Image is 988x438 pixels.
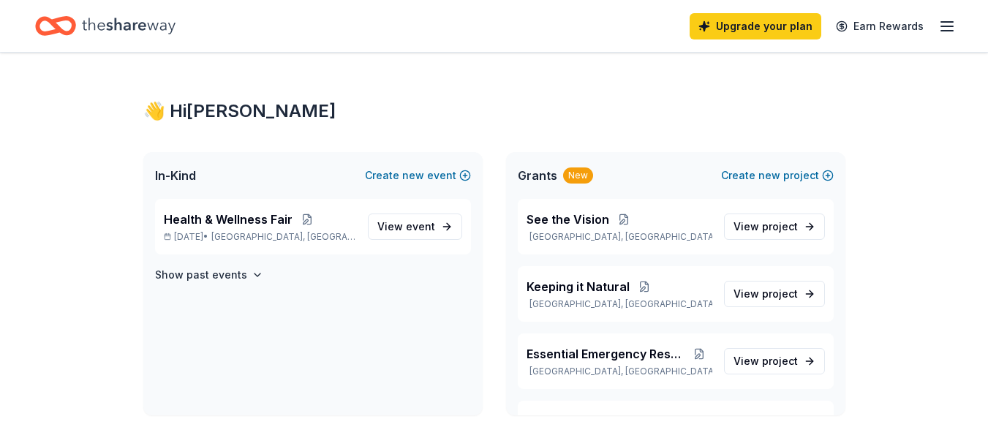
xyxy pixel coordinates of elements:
span: project [762,287,798,300]
span: event [406,220,435,233]
a: View event [368,214,462,240]
span: new [758,167,780,184]
span: Keeping it Natural [527,278,630,295]
p: [GEOGRAPHIC_DATA], [GEOGRAPHIC_DATA] [527,231,712,243]
span: View [734,352,798,370]
span: project [762,355,798,367]
button: Createnewevent [365,167,471,184]
span: View [734,218,798,235]
span: In-Kind [155,167,196,184]
a: View project [724,348,825,374]
h4: Show past events [155,266,247,284]
span: [GEOGRAPHIC_DATA], [GEOGRAPHIC_DATA] [211,231,355,243]
div: 👋 Hi [PERSON_NAME] [143,99,845,123]
a: Upgrade your plan [690,13,821,39]
span: Health & Wellness Fair [164,211,293,228]
span: project [762,220,798,233]
span: See the Vision [527,211,609,228]
a: View project [724,281,825,307]
a: Earn Rewards [827,13,932,39]
span: View [734,285,798,303]
div: New [563,167,593,184]
p: [GEOGRAPHIC_DATA], [GEOGRAPHIC_DATA] [527,298,712,310]
a: Home [35,9,176,43]
p: [GEOGRAPHIC_DATA], [GEOGRAPHIC_DATA] [527,366,712,377]
a: View project [724,214,825,240]
span: Grants [518,167,557,184]
span: View [377,218,435,235]
button: Createnewproject [721,167,834,184]
button: Show past events [155,266,263,284]
span: Fostering Community Development [527,412,689,430]
span: new [402,167,424,184]
p: [DATE] • [164,231,356,243]
span: Essential Emergency Resources [527,345,687,363]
